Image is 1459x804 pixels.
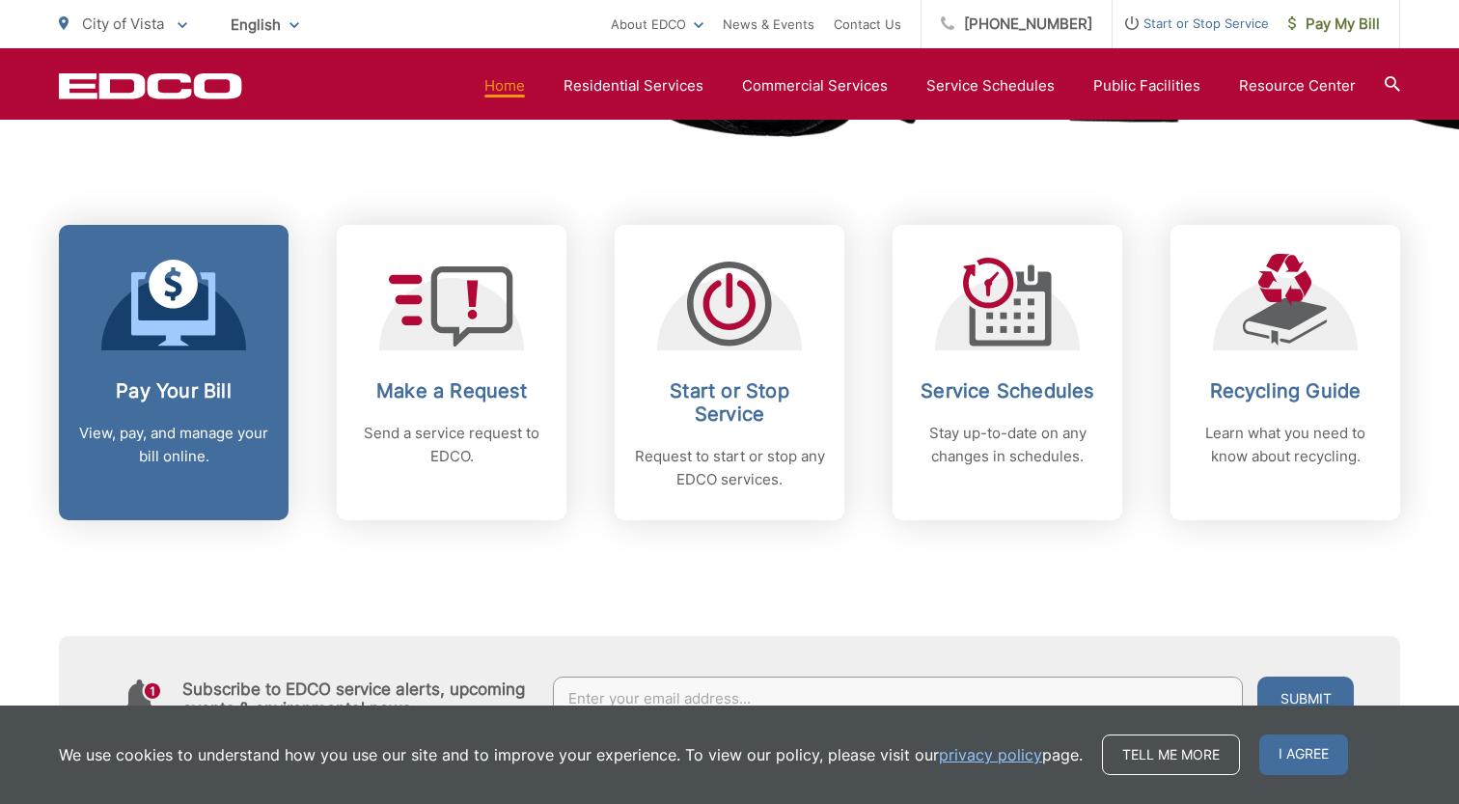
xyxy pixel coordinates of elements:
[1239,74,1356,97] a: Resource Center
[1170,225,1400,520] a: Recycling Guide Learn what you need to know about recycling.
[742,74,888,97] a: Commercial Services
[82,14,164,33] span: City of Vista
[939,743,1042,766] a: privacy policy
[356,422,547,468] p: Send a service request to EDCO.
[1102,735,1240,775] a: Tell me more
[356,379,547,402] h2: Make a Request
[1093,74,1200,97] a: Public Facilities
[182,679,534,718] h4: Subscribe to EDCO service alerts, upcoming events & environmental news:
[1259,735,1348,775] span: I agree
[59,72,242,99] a: EDCD logo. Return to the homepage.
[926,74,1055,97] a: Service Schedules
[78,379,269,402] h2: Pay Your Bill
[634,445,825,491] p: Request to start or stop any EDCO services.
[893,225,1122,520] a: Service Schedules Stay up-to-date on any changes in schedules.
[1288,13,1380,36] span: Pay My Bill
[553,677,1244,721] input: Enter your email address...
[1257,677,1354,721] button: Submit
[337,225,566,520] a: Make a Request Send a service request to EDCO.
[723,13,814,36] a: News & Events
[611,13,703,36] a: About EDCO
[59,743,1083,766] p: We use cookies to understand how you use our site and to improve your experience. To view our pol...
[216,8,314,42] span: English
[912,379,1103,402] h2: Service Schedules
[59,225,289,520] a: Pay Your Bill View, pay, and manage your bill online.
[564,74,703,97] a: Residential Services
[78,422,269,468] p: View, pay, and manage your bill online.
[912,422,1103,468] p: Stay up-to-date on any changes in schedules.
[484,74,525,97] a: Home
[1190,422,1381,468] p: Learn what you need to know about recycling.
[1190,379,1381,402] h2: Recycling Guide
[834,13,901,36] a: Contact Us
[634,379,825,426] h2: Start or Stop Service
